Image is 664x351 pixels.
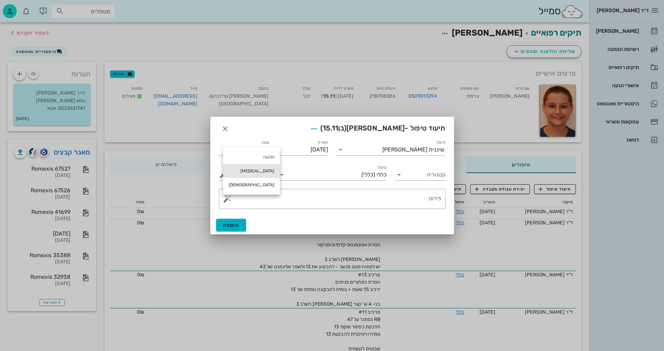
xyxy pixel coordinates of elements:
span: (בן ) [320,124,346,132]
label: תיעוד [436,140,445,145]
button: הוספה [216,219,246,231]
label: תאריך [317,140,328,145]
span: 15.11 [323,124,338,132]
div: [DEMOGRAPHIC_DATA] [223,178,280,192]
label: שעה [261,140,269,145]
label: טיפול [377,165,387,170]
span: (כללי) [361,172,375,178]
span: תיעוד טיפול - [308,122,445,135]
span: כללי [376,172,387,178]
div: [MEDICAL_DATA] [223,164,280,178]
span: הוספה [223,222,239,228]
div: תיעודשיננית [PERSON_NAME] [336,144,445,155]
button: מחיר ₪ appended action [219,171,227,179]
span: [PERSON_NAME] [346,124,405,132]
div: הלבנה [223,150,280,164]
div: שיננית [PERSON_NAME] [382,147,444,153]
